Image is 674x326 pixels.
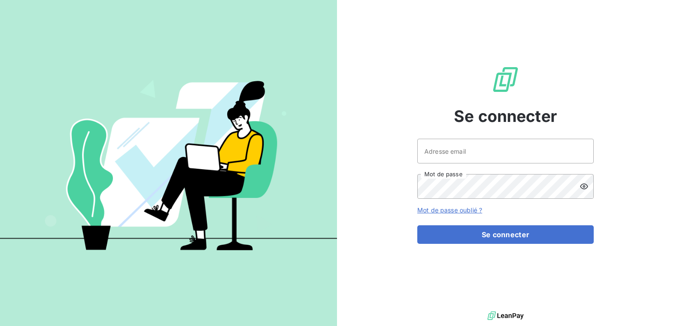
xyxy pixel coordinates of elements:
[417,139,594,163] input: placeholder
[454,104,557,128] span: Se connecter
[417,206,482,214] a: Mot de passe oublié ?
[487,309,524,322] img: logo
[417,225,594,244] button: Se connecter
[491,65,520,94] img: Logo LeanPay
